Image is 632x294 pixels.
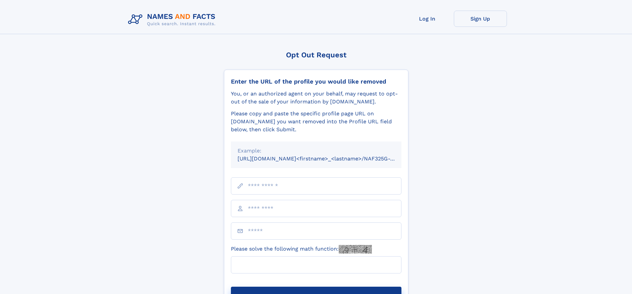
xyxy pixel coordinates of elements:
[231,110,401,134] div: Please copy and paste the specific profile page URL on [DOMAIN_NAME] you want removed into the Pr...
[231,78,401,85] div: Enter the URL of the profile you would like removed
[231,90,401,106] div: You, or an authorized agent on your behalf, may request to opt-out of the sale of your informatio...
[238,147,395,155] div: Example:
[454,11,507,27] a: Sign Up
[224,51,408,59] div: Opt Out Request
[401,11,454,27] a: Log In
[238,155,414,162] small: [URL][DOMAIN_NAME]<firstname>_<lastname>/NAF325G-xxxxxxxx
[231,245,372,254] label: Please solve the following math function:
[125,11,221,29] img: Logo Names and Facts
